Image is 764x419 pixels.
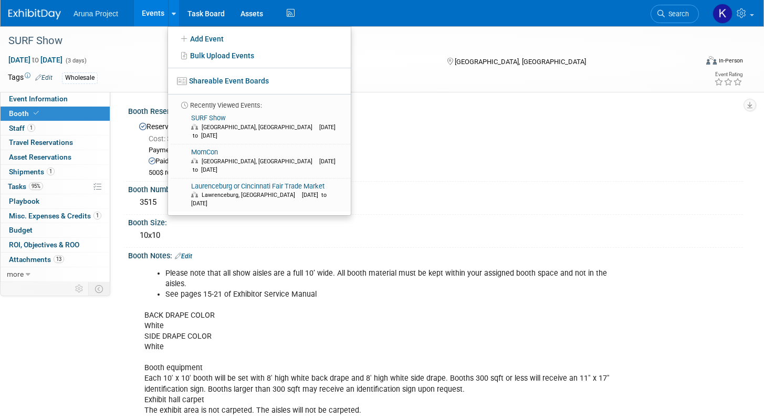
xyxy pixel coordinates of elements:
a: Add Event [168,30,351,47]
a: MomCon [GEOGRAPHIC_DATA], [GEOGRAPHIC_DATA] [DATE] to [DATE] [171,144,347,178]
span: Attachments [9,255,64,264]
div: Payment Due Date: [DATE] [149,145,735,155]
span: 1 [93,212,101,219]
span: Asset Reservations [9,153,71,161]
a: Shareable Event Boards [168,71,351,90]
div: SURF Show [5,32,681,50]
span: Search [665,10,689,18]
span: Budget [9,226,33,234]
a: Attachments13 [1,253,110,267]
li: Please note that all show aisles are a full 10’ wide. All booth material must be kept within your... [165,268,618,289]
img: seventboard-3.png [177,77,187,85]
img: Kristal Miller [713,4,732,24]
span: Playbook [9,197,39,205]
span: 95% [29,182,43,190]
div: 10x10 [136,227,735,244]
li: See pages 15-21 of Exhibitor Service Manual [165,289,618,300]
a: Playbook [1,194,110,208]
div: Booth Number: [128,182,743,195]
span: 13 [54,255,64,263]
div: Wholesale [62,72,98,83]
a: Misc. Expenses & Credits1 [1,209,110,223]
a: SURF Show [GEOGRAPHIC_DATA], [GEOGRAPHIC_DATA] [DATE] to [DATE] [171,110,347,144]
div: 3515 [136,194,735,211]
span: (3 days) [65,57,87,64]
a: Staff1 [1,121,110,135]
span: more [7,270,24,278]
td: Personalize Event Tab Strip [70,282,89,296]
span: [DATE] [DATE] [8,55,63,65]
div: Booth Size: [128,215,743,228]
a: Event Information [1,92,110,106]
span: Cost: $ [149,134,172,143]
a: Travel Reservations [1,135,110,150]
a: Search [651,5,699,23]
span: Staff [9,124,35,132]
a: ROI, Objectives & ROO [1,238,110,252]
span: [DATE] to [DATE] [191,124,336,139]
span: 1 [27,124,35,132]
span: [GEOGRAPHIC_DATA], [GEOGRAPHIC_DATA] [202,158,318,165]
span: Shipments [9,167,55,176]
span: Travel Reservations [9,138,73,146]
li: Recently Viewed Events: [168,94,351,110]
td: Tags [8,72,53,84]
span: Lawrenceburg, [GEOGRAPHIC_DATA] [202,192,300,198]
span: to [30,56,40,64]
span: ROI, Objectives & ROO [9,240,79,249]
div: Booth Notes: [128,248,743,261]
a: Booth [1,107,110,121]
span: 4,959.00 [149,134,205,143]
div: Booth Reservation & Invoice: [128,103,743,117]
span: [GEOGRAPHIC_DATA], [GEOGRAPHIC_DATA] [202,124,318,131]
a: Asset Reservations [1,150,110,164]
div: 500$ refunded [DATE] [149,169,735,177]
span: 1 [47,167,55,175]
td: Toggle Event Tabs [89,282,110,296]
span: Tasks [8,182,43,191]
div: Reserved [136,119,735,178]
a: Budget [1,223,110,237]
span: [GEOGRAPHIC_DATA], [GEOGRAPHIC_DATA] [455,58,586,66]
span: Booth [9,109,41,118]
span: [DATE] to [DATE] [191,158,336,173]
div: Event Format [634,55,743,70]
img: ExhibitDay [8,9,61,19]
a: Bulk Upload Events [168,47,351,64]
img: Format-Inperson.png [706,56,717,65]
div: Event Rating [714,72,742,77]
a: Shipments1 [1,165,110,179]
a: Tasks95% [1,180,110,194]
span: Misc. Expenses & Credits [9,212,101,220]
a: more [1,267,110,281]
a: Laurenceburg or Cincinnati Fair Trade Market Lawrenceburg, [GEOGRAPHIC_DATA] [DATE] to [DATE] [171,179,347,212]
a: Edit [35,74,53,81]
span: Event Information [9,95,68,103]
a: Edit [175,253,192,260]
div: In-Person [718,57,743,65]
span: Aruna Project [74,9,118,18]
div: Paid in Full [149,156,735,166]
i: Booth reservation complete [34,110,39,116]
